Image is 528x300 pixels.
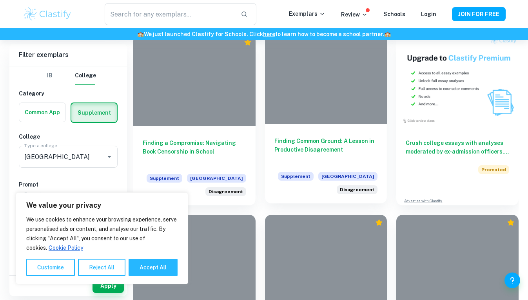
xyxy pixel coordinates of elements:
div: Describe a time when you strongly disagreed with someone about an idea or issue. How did you comm... [337,185,377,194]
h6: Category [19,89,118,98]
a: here [263,31,275,37]
h6: Prompt [19,180,118,189]
button: Accept All [129,259,178,276]
h6: Finding a Compromise: Navigating Book Censorship in School [143,139,246,165]
button: Help and Feedback [504,273,520,288]
span: 🏫 [137,31,144,37]
a: Finding a Compromise: Navigating Book Censorship in SchoolSupplement[GEOGRAPHIC_DATA]Describe a t... [133,35,256,206]
button: Apply [93,279,124,293]
p: Exemplars [289,9,325,18]
a: Advertise with Clastify [404,198,442,204]
h6: College [19,132,118,141]
button: College [75,66,96,85]
button: IB [40,66,59,85]
span: 🏫 [384,31,391,37]
span: Disagreement [209,188,243,195]
div: Premium [375,219,383,227]
h6: We just launched Clastify for Schools. Click to learn how to become a school partner. [2,30,526,38]
a: Schools [383,11,405,17]
a: Login [421,11,436,17]
img: Thumbnail [396,35,519,126]
div: Premium [244,38,252,46]
span: Supplement [147,174,182,183]
button: Supplement [71,103,117,122]
p: We use cookies to enhance your browsing experience, serve personalised ads or content, and analys... [26,215,178,252]
div: We value your privacy [16,192,188,284]
label: Type a college [24,142,57,149]
a: Cookie Policy [48,244,83,251]
span: Disagreement [340,186,374,193]
label: Prompt [24,190,42,197]
h6: Finding Common Ground: A Lesson in Productive Disagreement [274,137,378,163]
input: Search for any exemplars... [105,3,234,25]
p: We value your privacy [26,201,178,210]
img: Clastify logo [23,6,73,22]
p: Review [341,10,368,19]
h6: Crush college essays with analyses moderated by ex-admission officers. Upgrade now [406,139,509,156]
h6: Filter exemplars [9,44,127,66]
button: Customise [26,259,75,276]
span: [GEOGRAPHIC_DATA] [318,172,377,181]
div: Filter type choice [40,66,96,85]
span: Supplement [278,172,314,181]
button: Open [104,151,115,162]
button: Common App [19,103,65,122]
span: [GEOGRAPHIC_DATA] [187,174,246,183]
div: Premium [507,219,515,227]
a: Finding Common Ground: A Lesson in Productive DisagreementSupplement[GEOGRAPHIC_DATA]Describe a t... [265,35,387,206]
button: Reject All [78,259,125,276]
span: Promoted [478,165,509,174]
div: Describe a time when you strongly disagreed with someone about an idea or issue. How did you comm... [205,187,246,196]
button: JOIN FOR FREE [452,7,506,21]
